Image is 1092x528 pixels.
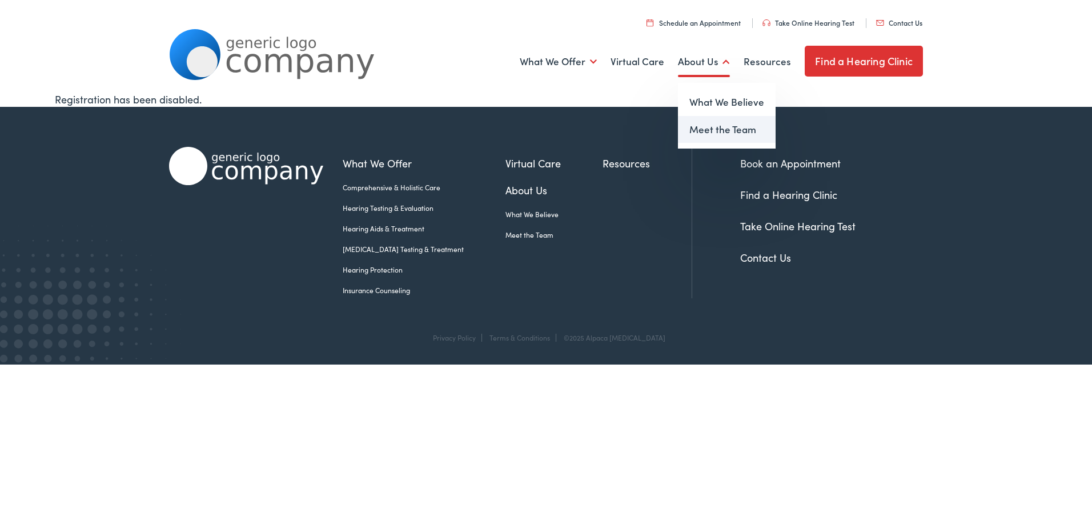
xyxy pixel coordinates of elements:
a: About Us [505,182,603,198]
a: What We Believe [505,209,603,219]
a: Meet the Team [678,116,776,143]
a: Meet the Team [505,230,603,240]
a: Hearing Protection [343,265,505,275]
a: Terms & Conditions [489,333,550,342]
a: Book an Appointment [740,156,841,170]
a: Contact Us [740,250,791,265]
div: Registration has been disabled. [55,91,1038,107]
a: Resources [603,155,692,171]
a: Comprehensive & Holistic Care [343,182,505,193]
img: Alpaca Audiology [169,147,323,185]
a: Find a Hearing Clinic [740,187,837,202]
a: What We Believe [678,89,776,116]
a: What We Offer [343,155,505,171]
a: What We Offer [520,41,597,83]
div: ©2025 Alpaca [MEDICAL_DATA] [558,334,665,342]
img: utility icon [876,20,884,26]
a: Contact Us [876,18,922,27]
a: Virtual Care [505,155,603,171]
a: Hearing Testing & Evaluation [343,203,505,213]
img: utility icon [647,19,653,26]
img: utility icon [762,19,770,26]
a: Find a Hearing Clinic [805,46,923,77]
a: Insurance Counseling [343,285,505,295]
a: Schedule an Appointment [647,18,741,27]
a: Take Online Hearing Test [762,18,854,27]
a: [MEDICAL_DATA] Testing & Treatment [343,244,505,254]
a: Privacy Policy [433,333,476,342]
a: Virtual Care [611,41,664,83]
a: Resources [744,41,791,83]
a: Take Online Hearing Test [740,219,856,233]
a: About Us [678,41,730,83]
a: Hearing Aids & Treatment [343,223,505,234]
